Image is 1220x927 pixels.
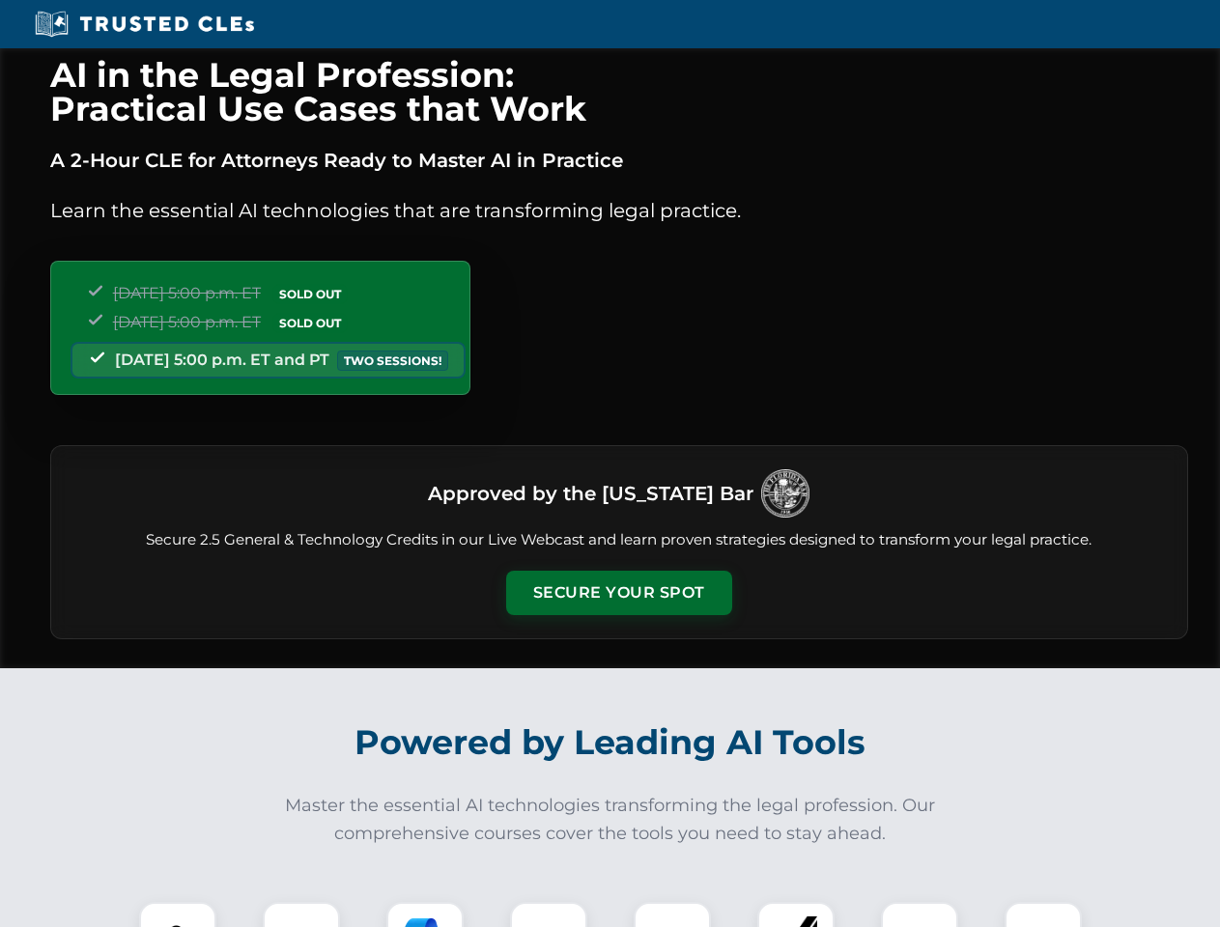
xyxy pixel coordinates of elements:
h3: Approved by the [US_STATE] Bar [428,476,753,511]
img: Trusted CLEs [29,10,260,39]
span: SOLD OUT [272,313,348,333]
img: Logo [761,469,809,518]
p: Learn the essential AI technologies that are transforming legal practice. [50,195,1188,226]
span: SOLD OUT [272,284,348,304]
h2: Powered by Leading AI Tools [75,709,1146,776]
p: Master the essential AI technologies transforming the legal profession. Our comprehensive courses... [272,792,949,848]
span: [DATE] 5:00 p.m. ET [113,284,261,302]
h1: AI in the Legal Profession: Practical Use Cases that Work [50,58,1188,126]
span: [DATE] 5:00 p.m. ET [113,313,261,331]
p: Secure 2.5 General & Technology Credits in our Live Webcast and learn proven strategies designed ... [74,529,1164,551]
button: Secure Your Spot [506,571,732,615]
p: A 2-Hour CLE for Attorneys Ready to Master AI in Practice [50,145,1188,176]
